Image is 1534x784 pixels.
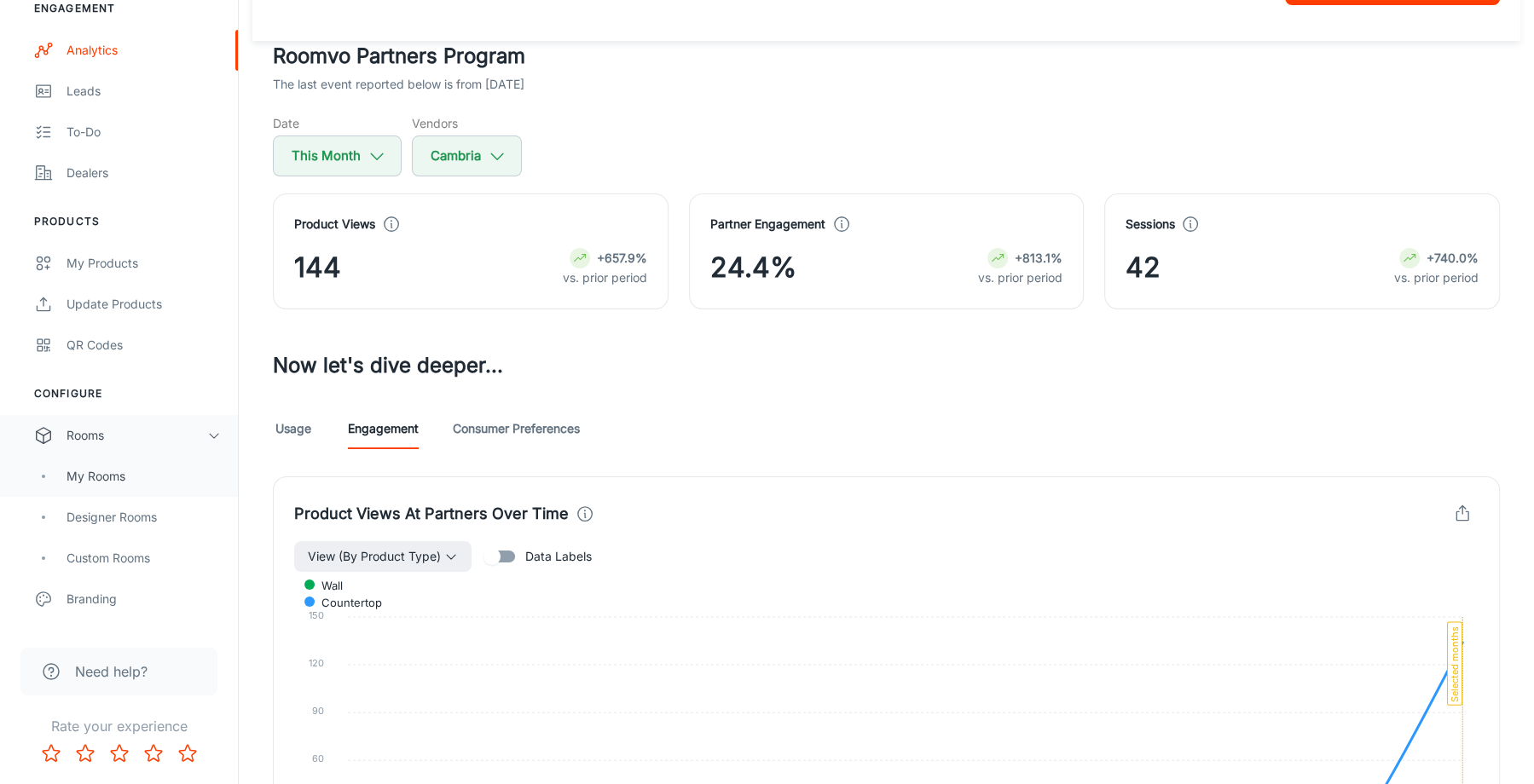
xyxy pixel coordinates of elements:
[525,547,592,566] span: Data Labels
[273,75,524,94] p: The last event reported below is from [DATE]
[273,350,1500,381] h3: Now let's dive deeper...
[67,336,221,355] div: QR Codes
[273,135,402,176] button: This Month
[14,716,224,736] p: Rate your experience
[308,546,441,567] span: View (By Product Type)
[67,426,207,445] div: Rooms
[294,247,341,288] span: 144
[309,609,324,621] tspan: 150
[312,752,324,764] tspan: 60
[67,549,221,568] div: Custom Rooms
[67,41,221,60] div: Analytics
[1394,268,1479,287] p: vs. prior period
[294,215,375,233] h4: Product Views
[67,164,221,182] div: Dealers
[978,268,1062,287] p: vs. prior period
[1126,215,1174,233] h4: Sessions
[348,408,419,449] a: Engagement
[67,467,221,486] div: My Rooms
[273,408,314,449] a: Usage
[412,114,522,132] h5: Vendors
[710,247,796,288] span: 24.4%
[136,736,171,770] button: Rate 4 star
[34,736,68,770] button: Rate 1 star
[453,408,580,449] a: Consumer Preferences
[273,41,1500,72] h2: Roomvo Partners Program
[309,657,324,669] tspan: 120
[102,736,136,770] button: Rate 3 star
[67,123,221,141] div: To-do
[171,736,205,770] button: Rate 5 star
[67,82,221,101] div: Leads
[67,295,221,314] div: Update Products
[1015,251,1062,265] strong: +813.1%
[67,254,221,273] div: My Products
[67,508,221,527] div: Designer Rooms
[294,502,569,526] h4: Product Views At Partners Over Time
[1427,251,1479,265] strong: +740.0%
[68,736,102,770] button: Rate 2 star
[1126,247,1161,288] span: 42
[309,578,343,593] span: Wall
[273,114,402,132] h5: Date
[597,251,647,265] strong: +657.9%
[75,661,148,682] span: Need help?
[309,595,382,610] span: Countertop
[710,215,825,233] h4: Partner Engagement
[312,705,324,717] tspan: 90
[294,541,472,572] button: View (By Product Type)
[563,268,647,287] p: vs. prior period
[412,135,522,176] button: Cambria
[67,590,221,608] div: Branding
